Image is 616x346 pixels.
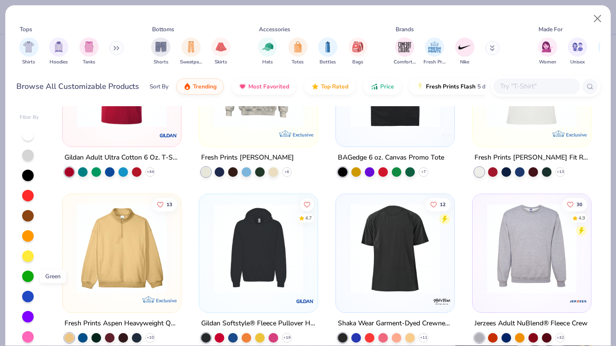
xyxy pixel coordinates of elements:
[262,59,273,66] span: Hats
[455,37,475,66] button: filter button
[363,78,401,95] button: Price
[72,204,171,293] img: a5fef0f3-26ac-4d1f-8e04-62fc7b7c0c3a
[300,198,314,211] button: Like
[321,83,348,90] span: Top Rated
[542,41,553,52] img: Women Image
[151,37,170,66] div: filter for Shorts
[22,59,35,66] span: Shirts
[19,37,38,66] div: filter for Shirts
[293,41,303,52] img: Totes Image
[231,78,296,95] button: Most Favorited
[539,59,556,66] span: Women
[432,126,451,145] img: BAGedge logo
[288,37,308,66] button: filter button
[284,169,289,175] span: + 6
[352,41,363,52] img: Bags Image
[499,81,573,92] input: Try "T-Shirt"
[258,37,277,66] div: filter for Hats
[578,214,585,222] div: 4.9
[180,37,202,66] div: filter for Sweatpants
[23,41,34,52] img: Shirts Image
[426,83,475,90] span: Fresh Prints Flash
[380,83,394,90] span: Price
[180,37,202,66] button: filter button
[19,37,38,66] button: filter button
[176,78,224,95] button: Trending
[147,335,154,341] span: + 10
[79,37,99,66] div: filter for Tanks
[159,126,178,145] img: Gildan logo
[460,59,469,66] span: Nike
[154,59,168,66] span: Shorts
[440,202,446,207] span: 12
[64,318,179,330] div: Fresh Prints Aspen Heavyweight Quarter-Zip
[49,37,68,66] div: filter for Hoodies
[180,59,202,66] span: Sweatpants
[304,78,356,95] button: Top Rated
[239,83,246,90] img: most_fav.gif
[193,83,217,90] span: Trending
[539,25,563,34] div: Made For
[568,37,587,66] div: filter for Unisex
[338,152,444,164] div: BAGedge 6 oz. Canvas Promo Tote
[538,37,557,66] div: filter for Women
[427,40,442,54] img: Fresh Prints Image
[209,204,308,293] img: 1a07cc18-aee9-48c0-bcfb-936d85bd356b
[416,83,424,90] img: flash.gif
[259,25,290,34] div: Accessories
[53,41,64,52] img: Hoodies Image
[348,37,368,66] button: filter button
[155,41,167,52] img: Shorts Image
[258,37,277,66] button: filter button
[293,132,313,138] span: Exclusive
[423,59,446,66] span: Fresh Prints
[346,204,445,293] img: 2834a241-8172-4889-9840-310950d264e6
[572,41,583,52] img: Unisex Image
[211,37,231,66] div: filter for Skirts
[49,37,68,66] button: filter button
[577,202,582,207] span: 30
[475,152,589,164] div: Fresh Prints [PERSON_NAME] Fit Raglan Shirt
[568,37,587,66] button: filter button
[455,37,475,66] div: filter for Nike
[79,37,99,66] button: filter button
[311,83,319,90] img: TopRated.gif
[423,37,446,66] button: filter button
[482,204,581,293] img: 6cea5deb-12ff-40e0-afe1-d9c864774007
[432,292,451,311] img: Shaka Wear logo
[458,40,472,54] img: Nike Image
[318,37,337,66] button: filter button
[262,41,273,52] img: Hats Image
[398,40,412,54] img: Comfort Colors Image
[394,59,416,66] span: Comfort Colors
[556,335,564,341] span: + 32
[421,169,426,175] span: + 7
[570,59,585,66] span: Unisex
[216,41,227,52] img: Skirts Image
[248,83,289,90] span: Most Favorited
[305,214,312,222] div: 4.7
[201,152,294,164] div: Fresh Prints [PERSON_NAME]
[318,37,337,66] div: filter for Bottles
[565,132,586,138] span: Exclusive
[50,59,68,66] span: Hoodies
[568,292,588,311] img: Jerzees logo
[292,59,304,66] span: Totes
[186,41,196,52] img: Sweatpants Image
[538,37,557,66] button: filter button
[589,10,607,28] button: Close
[215,59,227,66] span: Skirts
[152,25,174,34] div: Bottoms
[477,81,513,92] span: 5 day delivery
[151,37,170,66] button: filter button
[83,59,95,66] span: Tanks
[153,198,178,211] button: Like
[20,25,32,34] div: Tops
[283,335,291,341] span: + 19
[211,37,231,66] button: filter button
[396,25,414,34] div: Brands
[425,198,450,211] button: Like
[348,37,368,66] div: filter for Bags
[20,114,39,121] div: Filter By
[183,83,191,90] img: trending.gif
